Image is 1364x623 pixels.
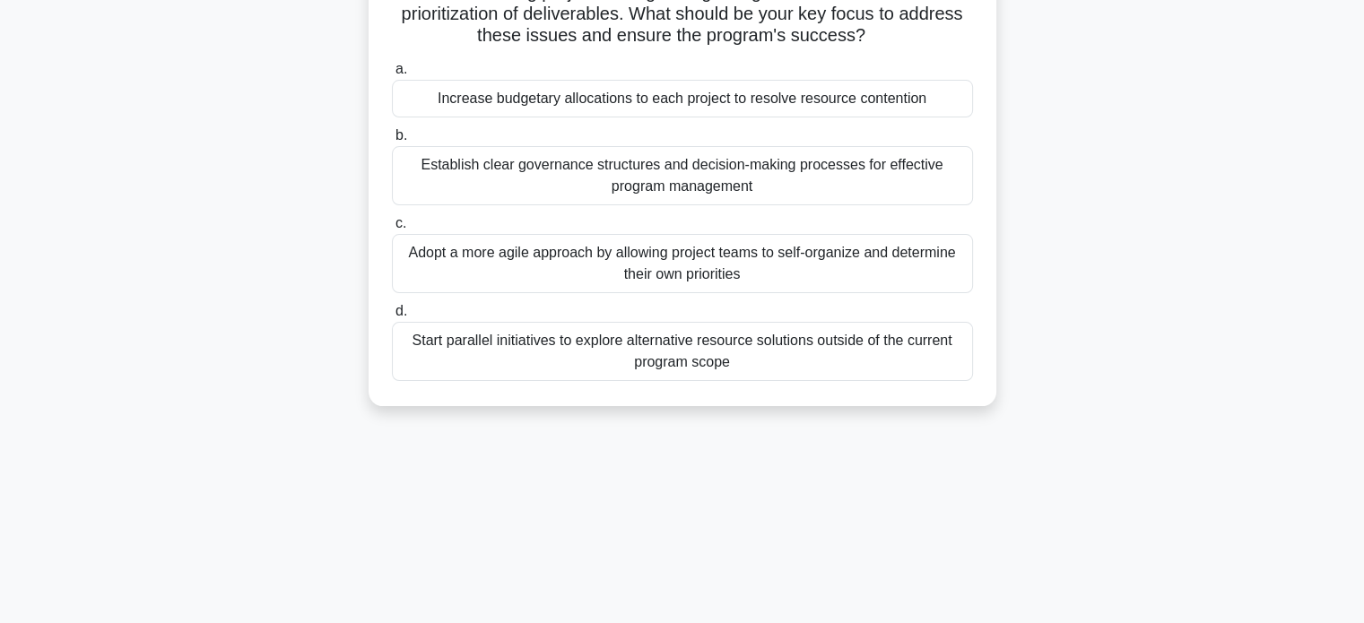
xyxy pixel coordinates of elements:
[395,127,407,143] span: b.
[392,80,973,117] div: Increase budgetary allocations to each project to resolve resource contention
[392,146,973,205] div: Establish clear governance structures and decision-making processes for effective program management
[395,215,406,230] span: c.
[392,322,973,381] div: Start parallel initiatives to explore alternative resource solutions outside of the current progr...
[392,234,973,293] div: Adopt a more agile approach by allowing project teams to self-organize and determine their own pr...
[395,303,407,318] span: d.
[395,61,407,76] span: a.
